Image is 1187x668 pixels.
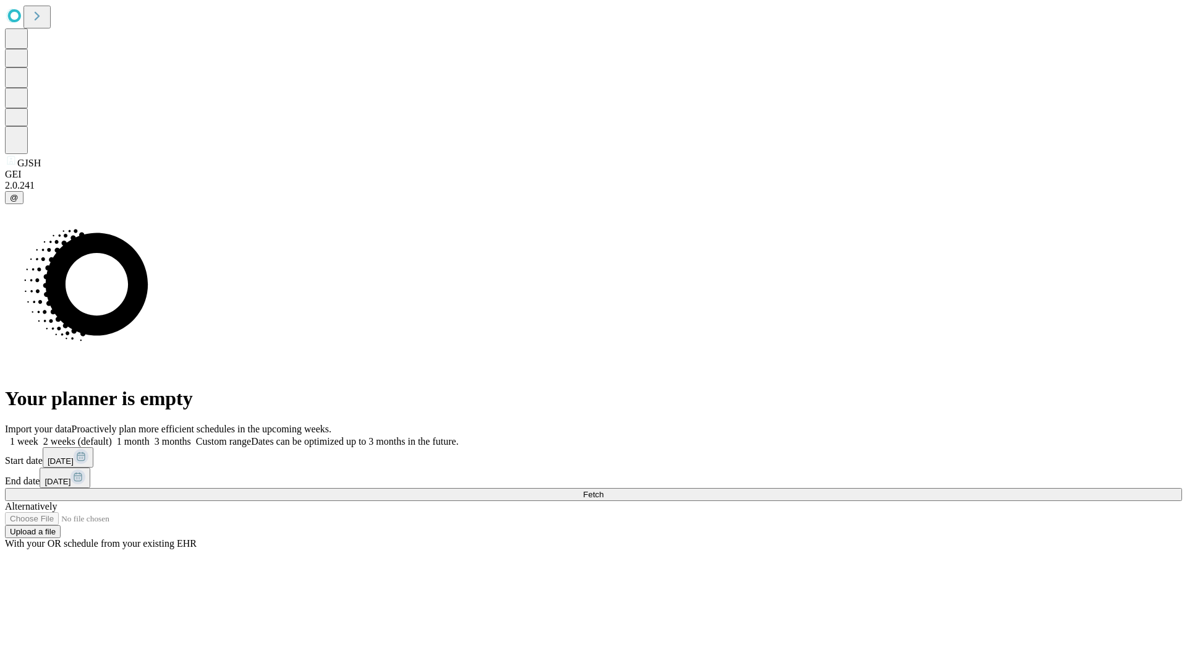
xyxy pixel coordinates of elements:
span: [DATE] [48,456,74,466]
div: End date [5,468,1182,488]
h1: Your planner is empty [5,387,1182,410]
div: Start date [5,447,1182,468]
span: Fetch [583,490,603,499]
span: [DATE] [45,477,70,486]
span: GJSH [17,158,41,168]
div: 2.0.241 [5,180,1182,191]
span: Import your data [5,424,72,434]
span: With your OR schedule from your existing EHR [5,538,197,549]
button: Fetch [5,488,1182,501]
span: Alternatively [5,501,57,512]
span: @ [10,193,19,202]
span: Custom range [196,436,251,447]
span: 1 month [117,436,150,447]
div: GEI [5,169,1182,180]
span: Dates can be optimized up to 3 months in the future. [251,436,458,447]
span: Proactively plan more efficient schedules in the upcoming weeks. [72,424,331,434]
span: 2 weeks (default) [43,436,112,447]
button: [DATE] [43,447,93,468]
button: Upload a file [5,525,61,538]
span: 1 week [10,436,38,447]
button: @ [5,191,23,204]
span: 3 months [155,436,191,447]
button: [DATE] [40,468,90,488]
